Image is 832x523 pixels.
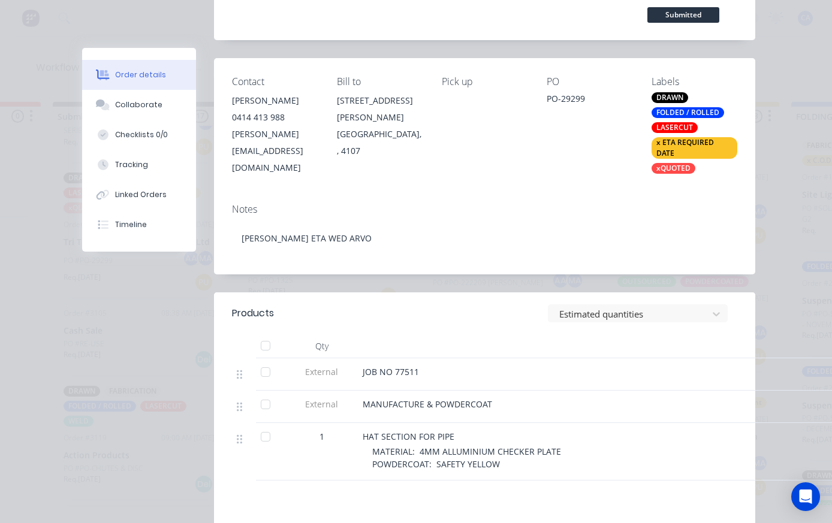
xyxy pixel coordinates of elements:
[232,204,737,215] div: Notes
[232,92,318,176] div: [PERSON_NAME]0414 413 988[PERSON_NAME][EMAIL_ADDRESS][DOMAIN_NAME]
[82,180,196,210] button: Linked Orders
[647,7,719,25] button: Submitted
[337,76,423,87] div: Bill to
[652,122,698,133] div: LASERCUT
[82,210,196,240] button: Timeline
[319,430,324,443] span: 1
[442,76,527,87] div: Pick up
[652,107,724,118] div: FOLDED / ROLLED
[647,7,719,22] span: Submitted
[82,150,196,180] button: Tracking
[652,163,695,174] div: xQUOTED
[82,60,196,90] button: Order details
[115,219,147,230] div: Timeline
[547,76,632,87] div: PO
[232,76,318,87] div: Contact
[652,76,737,87] div: Labels
[286,334,358,358] div: Qty
[337,92,423,159] div: [STREET_ADDRESS][PERSON_NAME][GEOGRAPHIC_DATA], , 4107
[363,431,454,442] span: HAT SECTION FOR PIPE
[791,482,820,511] div: Open Intercom Messenger
[115,69,166,80] div: Order details
[372,446,561,470] span: MATERIAL: 4MM ALLUMINIUM CHECKER PLATE POWDERCOAT: SAFETY YELLOW
[82,90,196,120] button: Collaborate
[232,126,318,176] div: [PERSON_NAME][EMAIL_ADDRESS][DOMAIN_NAME]
[652,137,737,159] div: x ETA REQUIRED DATE
[547,92,632,109] div: PO-29299
[337,126,423,159] div: [GEOGRAPHIC_DATA], , 4107
[232,220,737,256] div: [PERSON_NAME] ETA WED ARVO
[115,99,162,110] div: Collaborate
[115,189,167,200] div: Linked Orders
[363,398,492,410] span: MANUFACTURE & POWDERCOAT
[337,92,423,126] div: [STREET_ADDRESS][PERSON_NAME]
[232,306,274,321] div: Products
[291,365,353,378] span: External
[652,92,688,103] div: DRAWN
[115,129,168,140] div: Checklists 0/0
[291,398,353,410] span: External
[82,120,196,150] button: Checklists 0/0
[232,92,318,109] div: [PERSON_NAME]
[232,109,318,126] div: 0414 413 988
[115,159,148,170] div: Tracking
[363,366,419,377] span: JOB NO 77511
